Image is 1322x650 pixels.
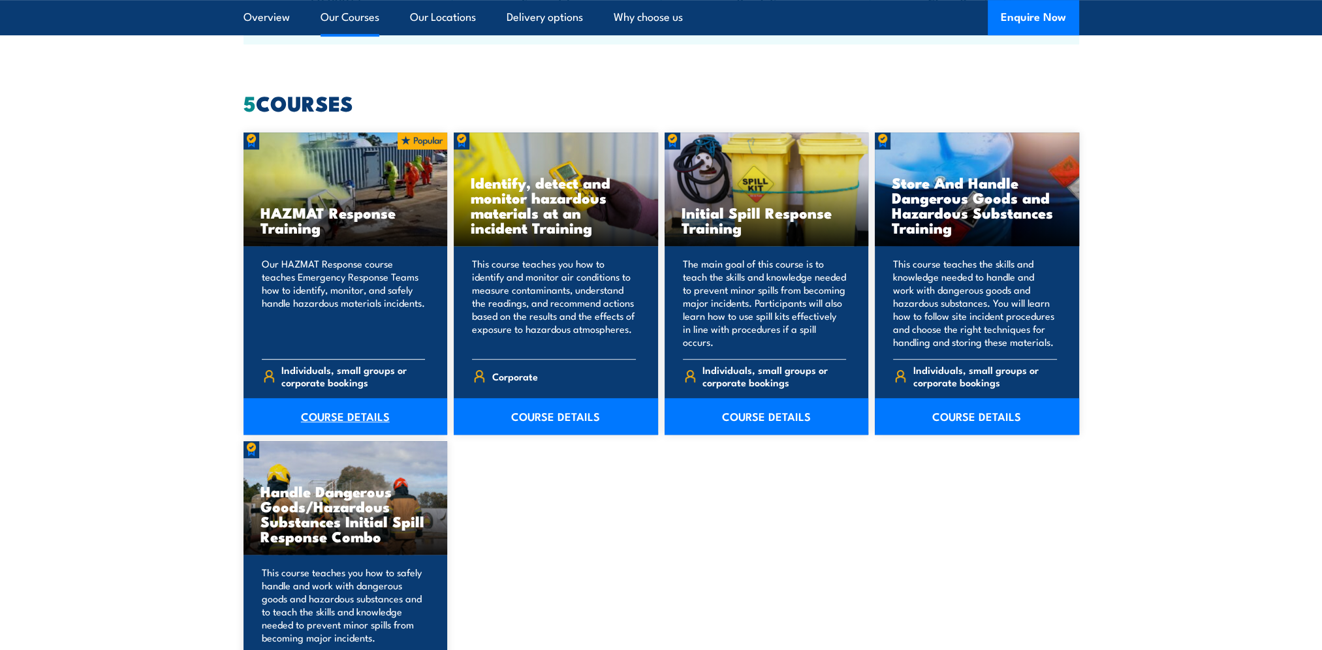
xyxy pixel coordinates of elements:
[913,364,1057,388] span: Individuals, small groups or corporate bookings
[665,398,869,435] a: COURSE DETAILS
[472,257,636,348] p: This course teaches you how to identify and monitor air conditions to measure contaminants, under...
[892,175,1062,235] h3: Store And Handle Dangerous Goods and Hazardous Substances Training
[281,364,425,388] span: Individuals, small groups or corporate bookings
[260,205,431,235] h3: HAZMAT Response Training
[244,398,448,435] a: COURSE DETAILS
[262,257,426,348] p: Our HAZMAT Response course teaches Emergency Response Teams how to identify, monitor, and safely ...
[682,205,852,235] h3: Initial Spill Response Training
[244,86,256,119] strong: 5
[471,175,641,235] h3: Identify, detect and monitor hazardous materials at an incident Training
[875,398,1079,435] a: COURSE DETAILS
[492,366,538,386] span: Corporate
[244,93,1079,112] h2: COURSES
[683,257,847,348] p: The main goal of this course is to teach the skills and knowledge needed to prevent minor spills ...
[454,398,658,435] a: COURSE DETAILS
[260,484,431,544] h3: Handle Dangerous Goods/Hazardous Substances Initial Spill Response Combo
[262,566,426,644] p: This course teaches you how to safely handle and work with dangerous goods and hazardous substanc...
[702,364,846,388] span: Individuals, small groups or corporate bookings
[893,257,1057,348] p: This course teaches the skills and knowledge needed to handle and work with dangerous goods and h...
